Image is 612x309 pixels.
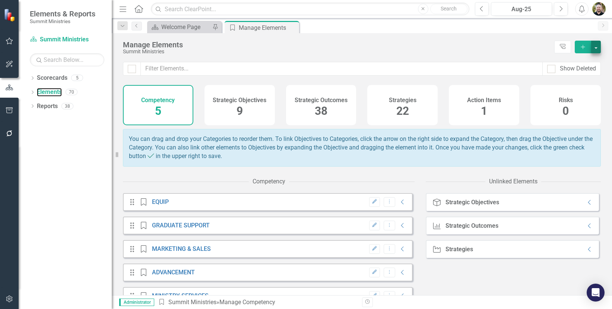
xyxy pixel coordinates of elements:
[213,97,266,104] h4: Strategic Objectives
[123,41,551,49] div: Manage Elements
[37,74,67,82] a: Scorecards
[141,97,175,104] h4: Competency
[158,298,356,307] div: » Manage Competency
[559,97,573,104] h4: Risks
[119,299,154,306] span: Administrator
[37,102,58,111] a: Reports
[467,97,501,104] h4: Action Items
[140,62,543,76] input: Filter Elements...
[396,104,409,117] span: 22
[30,18,95,24] small: Summit Ministries
[430,4,467,14] button: Search
[152,269,195,276] a: ADVANCEMENT
[123,129,601,167] div: You can drag and drop your Categories to reorder them. To link Objectives to Categories, click th...
[30,53,104,66] input: Search Below...
[295,97,348,104] h4: Strategic Outcomes
[560,64,596,73] div: Show Deleted
[592,2,606,16] img: Josh Wilson
[253,177,285,186] div: Competency
[149,22,210,32] a: Welcome Page
[37,88,62,97] a: Elements
[151,3,469,16] input: Search ClearPoint...
[152,198,169,205] a: EQUIP
[155,104,161,117] span: 5
[66,89,77,95] div: 70
[152,245,211,252] a: MARKETING & SALES
[489,177,538,186] div: Unlinked Elements
[445,223,498,229] div: Strategic Outcomes
[481,104,487,117] span: 1
[315,104,327,117] span: 38
[4,9,17,22] img: ClearPoint Strategy
[237,104,243,117] span: 9
[441,6,457,12] span: Search
[491,2,552,16] button: Aug-25
[161,22,210,32] div: Welcome Page
[494,5,549,14] div: Aug-25
[445,246,473,253] div: Strategies
[587,284,605,302] div: Open Intercom Messenger
[445,199,499,206] div: Strategic Objectives
[71,75,83,81] div: 5
[239,23,297,32] div: Manage Elements
[61,103,73,109] div: 38
[562,104,569,117] span: 0
[152,222,210,229] a: GRADUATE SUPPORT
[30,35,104,44] a: Summit Ministries
[389,97,416,104] h4: Strategies
[123,49,551,54] div: Summit Ministries
[30,9,95,18] span: Elements & Reports
[168,299,216,306] a: Summit Ministries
